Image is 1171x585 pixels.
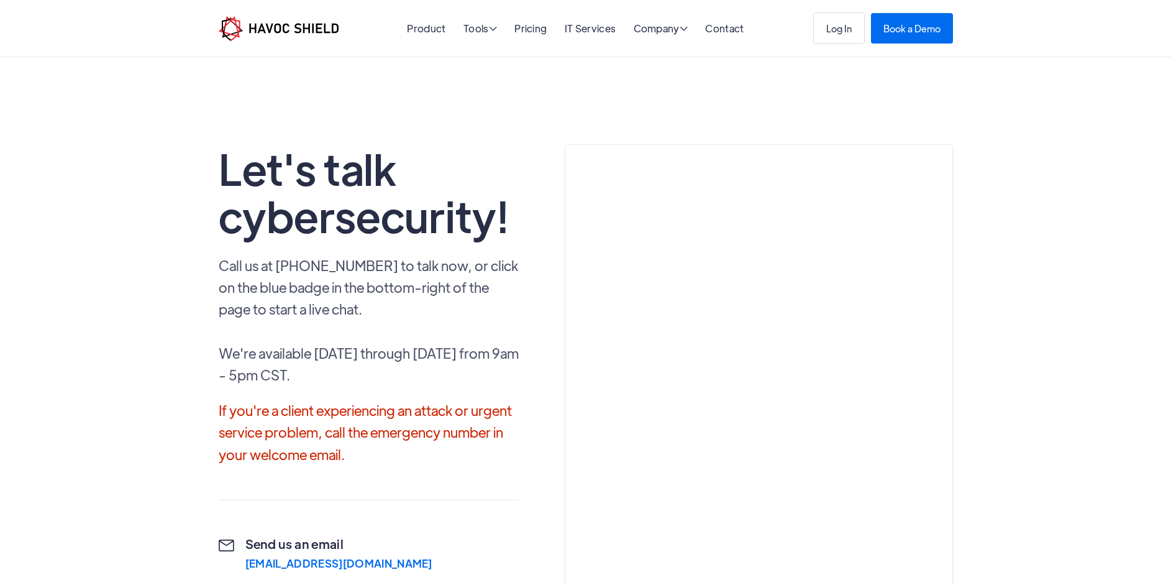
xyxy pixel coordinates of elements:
a: Book a Demo [871,13,953,44]
a: Pricing [514,22,547,35]
a: Send us an email[EMAIL_ADDRESS][DOMAIN_NAME] [219,535,432,569]
p: If you're a client experiencing an attack or urgent service problem, call the emergency number in... [219,399,520,465]
a: home [219,16,339,41]
div: Company [634,24,688,35]
span:  [680,24,688,34]
a: IT Services [565,22,616,35]
div: Company [634,24,688,35]
img: Havoc Shield logo [219,16,339,41]
iframe: Form 0 [591,180,927,554]
h2: Send us an email [245,535,432,553]
span:  [489,24,497,34]
a: Log In [813,12,865,44]
div: Tools [463,24,497,35]
a: Contact [705,22,744,35]
p: Call us at [PHONE_NUMBER] to talk now, or click on the blue badge in the bottom-right of the page... [219,254,520,385]
div: [EMAIL_ADDRESS][DOMAIN_NAME] [245,558,432,569]
h1: Let's talk cybersecurity! [219,144,520,239]
div:  [219,540,234,569]
a: Product [407,22,445,35]
div: Tools [463,24,497,35]
iframe: Chat Widget [1109,525,1171,585]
